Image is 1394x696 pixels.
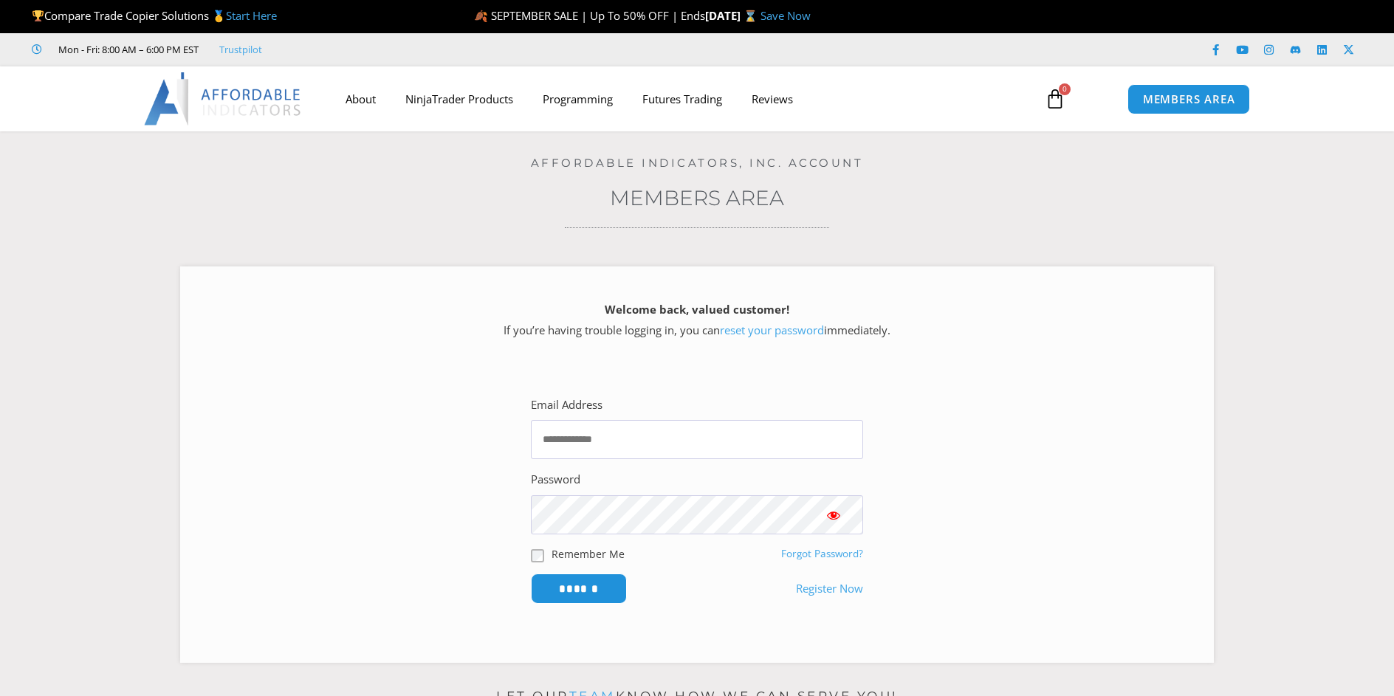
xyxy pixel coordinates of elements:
[474,8,705,23] span: 🍂 SEPTEMBER SALE | Up To 50% OFF | Ends
[1023,77,1088,120] a: 0
[628,82,737,116] a: Futures Trading
[528,82,628,116] a: Programming
[552,546,625,562] label: Remember Me
[531,395,602,416] label: Email Address
[331,82,391,116] a: About
[1143,94,1235,105] span: MEMBERS AREA
[610,185,784,210] a: Members Area
[605,302,789,317] strong: Welcome back, valued customer!
[531,469,580,490] label: Password
[55,41,199,58] span: Mon - Fri: 8:00 AM – 6:00 PM EST
[331,82,1028,116] nav: Menu
[1059,83,1071,95] span: 0
[144,72,303,125] img: LogoAI | Affordable Indicators – NinjaTrader
[219,41,262,58] a: Trustpilot
[1127,84,1251,114] a: MEMBERS AREA
[705,8,760,23] strong: [DATE] ⌛
[531,156,864,170] a: Affordable Indicators, Inc. Account
[720,323,824,337] a: reset your password
[804,495,863,534] button: Show password
[737,82,808,116] a: Reviews
[32,8,277,23] span: Compare Trade Copier Solutions 🥇
[32,10,44,21] img: 🏆
[760,8,811,23] a: Save Now
[391,82,528,116] a: NinjaTrader Products
[796,579,863,599] a: Register Now
[781,547,863,560] a: Forgot Password?
[206,300,1188,341] p: If you’re having trouble logging in, you can immediately.
[226,8,277,23] a: Start Here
